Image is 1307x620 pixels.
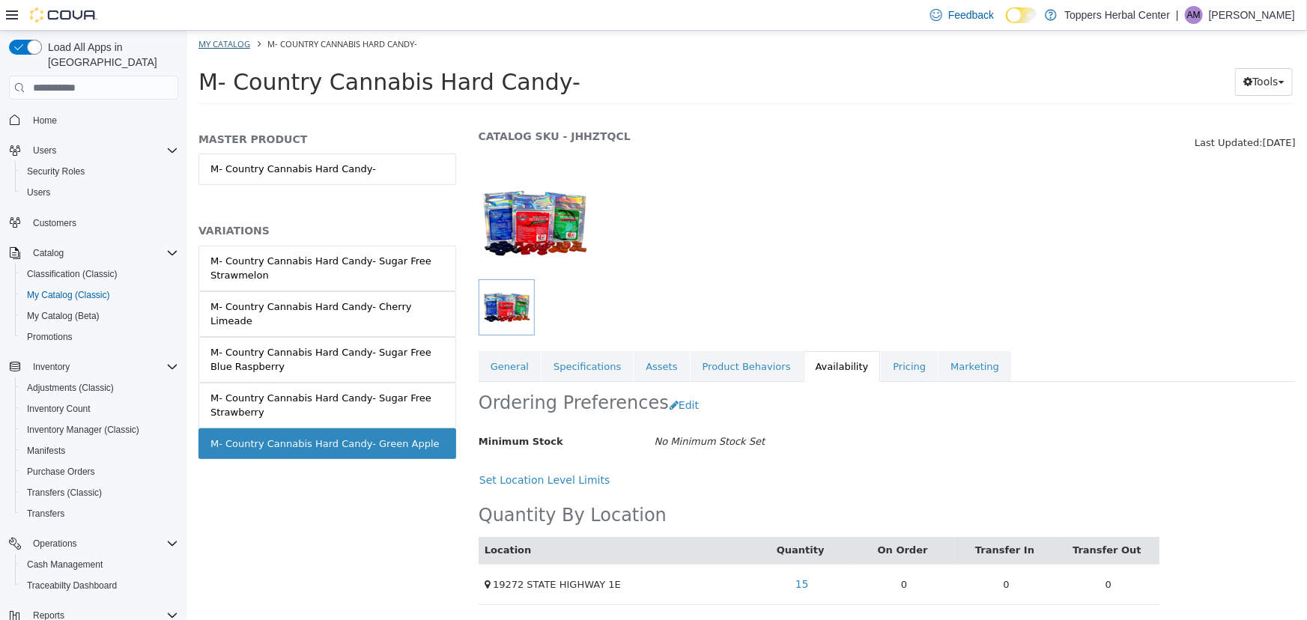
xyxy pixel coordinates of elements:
[27,535,83,553] button: Operations
[27,466,95,478] span: Purchase Orders
[21,328,178,346] span: Promotions
[589,514,640,525] a: Quantity
[15,440,184,461] button: Manifests
[21,265,178,283] span: Classification (Classic)
[21,442,71,460] a: Manifests
[21,183,56,201] a: Users
[33,247,64,259] span: Catalog
[3,243,184,264] button: Catalog
[27,142,62,159] button: Users
[21,400,97,418] a: Inventory Count
[27,112,63,130] a: Home
[291,405,376,416] span: Minimum Stock
[27,110,178,129] span: Home
[3,109,184,130] button: Home
[788,514,850,525] a: Transfer In
[21,421,178,439] span: Inventory Manager (Classic)
[15,264,184,285] button: Classification (Classic)
[33,145,56,156] span: Users
[694,320,750,352] a: Pricing
[21,505,178,523] span: Transfers
[27,382,114,394] span: Adjustments (Classic)
[11,38,393,64] span: M- Country Cannabis Hard Candy-
[23,269,257,298] div: M- Country Cannabis Hard Candy- Cherry Limeade
[27,358,178,376] span: Inventory
[21,421,145,439] a: Inventory Manager (Classic)
[27,310,100,322] span: My Catalog (Beta)
[291,99,899,112] h5: CATALOG SKU - JHHZTQCL
[1187,6,1201,24] span: AM
[21,400,178,418] span: Inventory Count
[15,377,184,398] button: Adjustments (Classic)
[1007,106,1076,118] span: Last Updated:
[21,307,106,325] a: My Catalog (Beta)
[21,286,116,304] a: My Catalog (Classic)
[27,487,102,499] span: Transfers (Classic)
[15,503,184,524] button: Transfers
[27,535,178,553] span: Operations
[27,268,118,280] span: Classification (Classic)
[291,136,404,249] img: 150
[23,406,252,421] div: M- Country Cannabis Hard Candy- Green Apple
[768,533,870,574] td: 0
[27,559,103,571] span: Cash Management
[467,405,578,416] i: No Minimum Stock Set
[21,379,120,397] a: Adjustments (Classic)
[21,577,178,595] span: Traceabilty Dashboard
[1185,6,1203,24] div: Audrey Murphy
[297,512,347,527] button: Location
[11,7,63,19] a: My Catalog
[3,140,184,161] button: Users
[15,326,184,347] button: Promotions
[291,361,482,384] h2: Ordering Preferences
[21,162,91,180] a: Security Roles
[15,461,184,482] button: Purchase Orders
[1064,6,1170,24] p: Toppers Herbal Center
[11,123,269,154] a: M- Country Cannabis Hard Candy-
[21,183,178,201] span: Users
[27,445,65,457] span: Manifests
[21,286,178,304] span: My Catalog (Classic)
[948,7,994,22] span: Feedback
[21,162,178,180] span: Security Roles
[30,7,97,22] img: Cova
[15,306,184,326] button: My Catalog (Beta)
[21,556,109,574] a: Cash Management
[870,533,972,574] td: 0
[27,580,117,592] span: Traceabilty Dashboard
[42,40,178,70] span: Load All Apps in [GEOGRAPHIC_DATA]
[11,102,269,115] h5: MASTER PRODUCT
[1176,6,1179,24] p: |
[15,554,184,575] button: Cash Management
[23,223,257,252] div: M- Country Cannabis Hard Candy- Sugar Free Strawmelon
[503,320,616,352] a: Product Behaviors
[21,484,108,502] a: Transfers (Classic)
[15,161,184,182] button: Security Roles
[21,505,70,523] a: Transfers
[751,320,824,352] a: Marketing
[446,320,502,352] a: Assets
[15,419,184,440] button: Inventory Manager (Classic)
[291,320,354,352] a: General
[27,214,82,232] a: Customers
[691,514,744,525] a: On Order
[21,577,123,595] a: Traceabilty Dashboard
[21,379,178,397] span: Adjustments (Classic)
[27,508,64,520] span: Transfers
[27,403,91,415] span: Inventory Count
[33,217,76,229] span: Customers
[482,361,520,389] button: Edit
[27,331,73,343] span: Promotions
[21,265,124,283] a: Classification (Classic)
[23,360,257,389] div: M- Country Cannabis Hard Candy- Sugar Free Strawberry
[885,514,956,525] a: Transfer Out
[21,463,101,481] a: Purchase Orders
[3,212,184,234] button: Customers
[11,193,269,207] h5: VARIATIONS
[354,320,446,352] a: Specifications
[21,463,178,481] span: Purchase Orders
[15,398,184,419] button: Inventory Count
[306,548,434,559] span: 19272 STATE HIGHWAY 1E
[27,244,70,262] button: Catalog
[27,213,178,232] span: Customers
